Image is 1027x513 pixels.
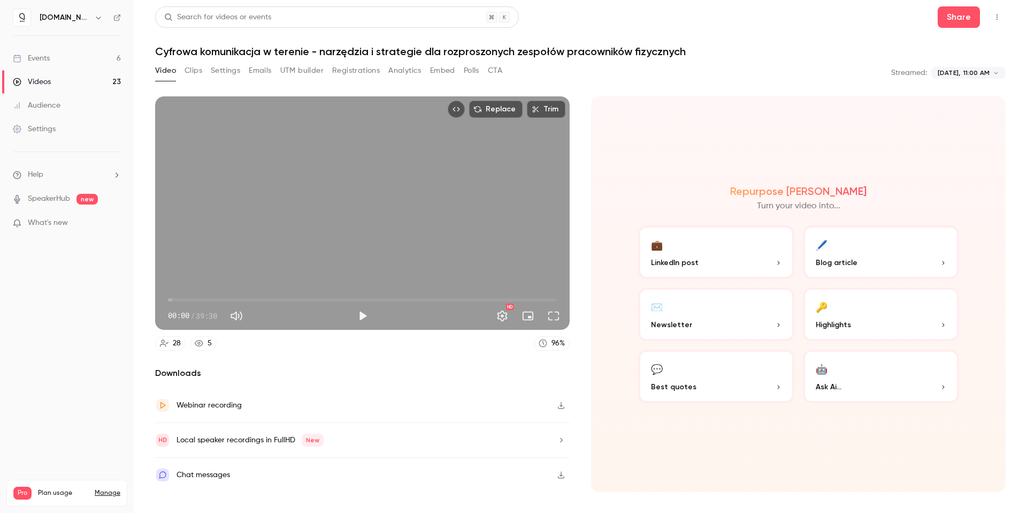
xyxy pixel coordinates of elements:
[40,12,90,23] h6: [DOMAIN_NAME]
[13,77,51,87] div: Videos
[816,298,827,315] div: 🔑
[430,62,455,79] button: Embed
[13,487,32,500] span: Pro
[13,169,121,180] li: help-dropdown-opener
[13,53,50,64] div: Events
[13,9,30,26] img: quico.io
[803,350,959,403] button: 🤖Ask Ai...
[816,381,841,393] span: Ask Ai...
[13,124,56,134] div: Settings
[938,68,960,78] span: [DATE],
[816,360,827,377] div: 🤖
[730,185,867,198] h2: Repurpose [PERSON_NAME]
[208,338,212,349] div: 5
[488,62,502,79] button: CTA
[938,6,980,28] button: Share
[651,319,692,330] span: Newsletter
[803,225,959,279] button: 🖊️Blog article
[155,367,570,380] h2: Downloads
[988,9,1006,26] button: Top Bar Actions
[506,304,513,310] div: HD
[517,305,539,327] button: Turn on miniplayer
[464,62,479,79] button: Polls
[164,12,271,23] div: Search for videos or events
[28,169,43,180] span: Help
[280,62,324,79] button: UTM builder
[13,100,60,111] div: Audience
[76,194,98,205] span: new
[155,336,186,351] a: 28
[448,101,465,118] button: Embed video
[196,310,217,321] span: 39:30
[28,193,70,205] a: SpeakerHub
[963,68,990,78] span: 11:00 AM
[469,101,523,118] button: Replace
[38,489,88,497] span: Plan usage
[816,257,857,268] span: Blog article
[168,310,189,321] span: 00:00
[651,236,663,253] div: 💼
[177,399,242,412] div: Webinar recording
[173,338,181,349] div: 28
[226,305,247,327] button: Mute
[551,338,565,349] div: 96 %
[190,336,217,351] a: 5
[28,217,68,229] span: What's new
[816,236,827,253] div: 🖊️
[638,288,794,341] button: ✉️Newsletter
[155,45,1006,58] h1: Cyfrowa komunikacja w terenie - narzędzia i strategie dla rozproszonych zespołów pracowników fizy...
[803,288,959,341] button: 🔑Highlights
[527,101,565,118] button: Trim
[651,360,663,377] div: 💬
[352,305,373,327] button: Play
[302,434,324,447] span: New
[638,225,794,279] button: 💼LinkedIn post
[543,305,564,327] button: Full screen
[638,350,794,403] button: 💬Best quotes
[816,319,851,330] span: Highlights
[651,298,663,315] div: ✉️
[388,62,421,79] button: Analytics
[891,67,927,78] p: Streamed:
[177,434,324,447] div: Local speaker recordings in FullHD
[332,62,380,79] button: Registrations
[757,200,840,213] p: Turn your video into...
[534,336,570,351] a: 96%
[177,469,230,481] div: Chat messages
[651,257,699,268] span: LinkedIn post
[492,305,513,327] button: Settings
[211,62,240,79] button: Settings
[168,310,217,321] div: 00:00
[155,62,176,79] button: Video
[190,310,195,321] span: /
[249,62,271,79] button: Emails
[185,62,202,79] button: Clips
[651,381,696,393] span: Best quotes
[95,489,120,497] a: Manage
